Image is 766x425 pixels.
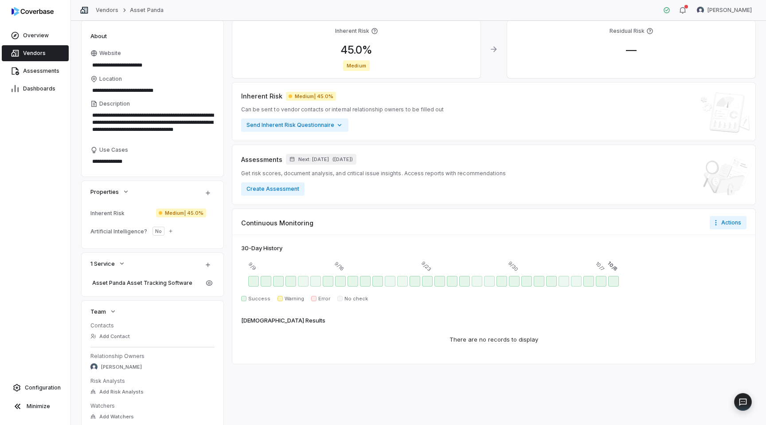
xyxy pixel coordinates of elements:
[99,100,130,107] span: Description
[692,4,757,17] button: Mike Phillips avatar[PERSON_NAME]
[4,397,67,415] button: Minimize
[130,7,163,14] a: Asset Panda
[248,276,259,287] div: Sep 9 - Success
[472,276,482,287] div: Sep 27 - Success
[99,50,121,57] span: Website
[521,276,532,287] div: Oct 1 - Success
[372,276,383,287] div: Sep 19 - Success
[241,244,282,253] div: 30 -Day History
[99,389,144,395] span: Add Risk Analysts
[286,92,336,101] span: Medium | 45.0%
[285,295,304,302] span: Warning
[90,260,115,268] span: 1 Service
[344,295,368,302] span: No check
[99,146,128,153] span: Use Cases
[241,91,282,101] span: Inherent Risk
[534,276,544,287] div: Oct 2 - Success
[90,210,152,216] div: Inherent Risk
[335,276,346,287] div: Sep 16 - Success
[261,276,271,287] div: Sep 10 - Success
[241,182,305,196] button: Create Assessment
[90,228,149,235] div: Artificial Intelligence?
[241,218,313,228] span: Continuous Monitoring
[606,260,618,272] span: 10/8
[241,316,325,325] div: [DEMOGRAPHIC_DATA] Results
[90,378,215,385] dt: Risk Analysts
[559,276,569,287] div: Oct 4 - Success
[439,325,549,355] div: There are no records to display
[241,155,282,164] span: Assessments
[23,32,49,39] span: Overview
[241,170,506,177] span: Get risk scores, document analysis, and critical issue insights. Access reports with recommendations
[335,28,369,35] h4: Inherent Risk
[90,402,215,409] dt: Watchers
[571,276,582,287] div: Oct 5 - Success
[596,276,606,287] div: Yesterday - Success
[90,307,106,315] span: Team
[101,364,142,370] span: [PERSON_NAME]
[397,276,408,287] div: Sep 21 - Success
[23,67,59,75] span: Assessments
[285,276,296,287] div: Sep 12 - Success
[12,7,54,16] img: logo-D7KZi-bG.svg
[2,28,69,43] a: Overview
[247,261,258,272] span: 9/9
[99,75,122,83] span: Location
[610,28,645,35] h4: Residual Risk
[90,322,215,329] dt: Contacts
[92,279,200,287] span: Asset Panda Asset Tracking Software
[509,276,520,287] div: Sep 30 - Success
[248,295,270,302] span: Success
[96,7,118,14] a: Vendors
[4,380,67,396] a: Configuration
[422,276,433,287] div: Sep 23 - Success
[707,7,752,14] span: [PERSON_NAME]
[318,295,330,302] span: Error
[310,276,321,287] div: Sep 14 - Success
[241,118,348,132] button: Send Inherent Risk Questionnaire
[90,32,107,40] span: About
[286,154,356,165] button: Next: [DATE]([DATE])
[298,156,329,163] span: Next: [DATE]
[459,276,470,287] div: Sep 26 - Success
[410,276,420,287] div: Sep 22 - Success
[434,276,445,287] div: Sep 24 - Success
[273,276,284,287] div: Sep 11 - Success
[583,276,594,287] div: Oct 6 - Success
[710,216,746,229] button: Actions
[23,50,46,57] span: Vendors
[332,156,353,163] span: ( [DATE] )
[156,209,206,217] span: Medium | 45.0%
[241,106,444,113] span: Can be sent to vendor contacts or internal relationship owners to be filled out
[90,109,215,143] textarea: Description
[385,276,395,287] div: Sep 20 - Success
[23,85,55,92] span: Dashboards
[298,276,309,287] div: Sep 13 - Success
[90,188,119,196] span: Properties
[25,384,61,391] span: Configuration
[155,228,162,235] span: No
[496,276,507,287] div: Sep 29 - Success
[333,260,346,272] span: 9/16
[343,60,369,71] span: Medium
[619,43,644,56] span: —
[88,303,119,319] button: Team
[2,63,69,79] a: Assessments
[88,184,132,200] button: Properties
[360,276,371,287] div: Sep 18 - Success
[420,260,433,273] span: 9/23
[27,403,50,410] span: Minimize
[90,277,202,289] a: Asset Panda Asset Tracking Software
[334,43,379,56] span: 45.0 %
[608,276,619,287] div: Today - Success
[90,353,215,360] dt: Relationship Owners
[2,45,69,61] a: Vendors
[88,256,128,272] button: 1 Service
[697,7,704,14] img: Mike Phillips avatar
[90,363,98,370] img: Marty Breen avatar
[90,155,215,168] textarea: Use Cases
[594,260,606,272] span: 10/7
[88,328,133,344] button: Add Contact
[546,276,557,287] div: Oct 3 - Success
[484,276,495,287] div: Sep 28 - Success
